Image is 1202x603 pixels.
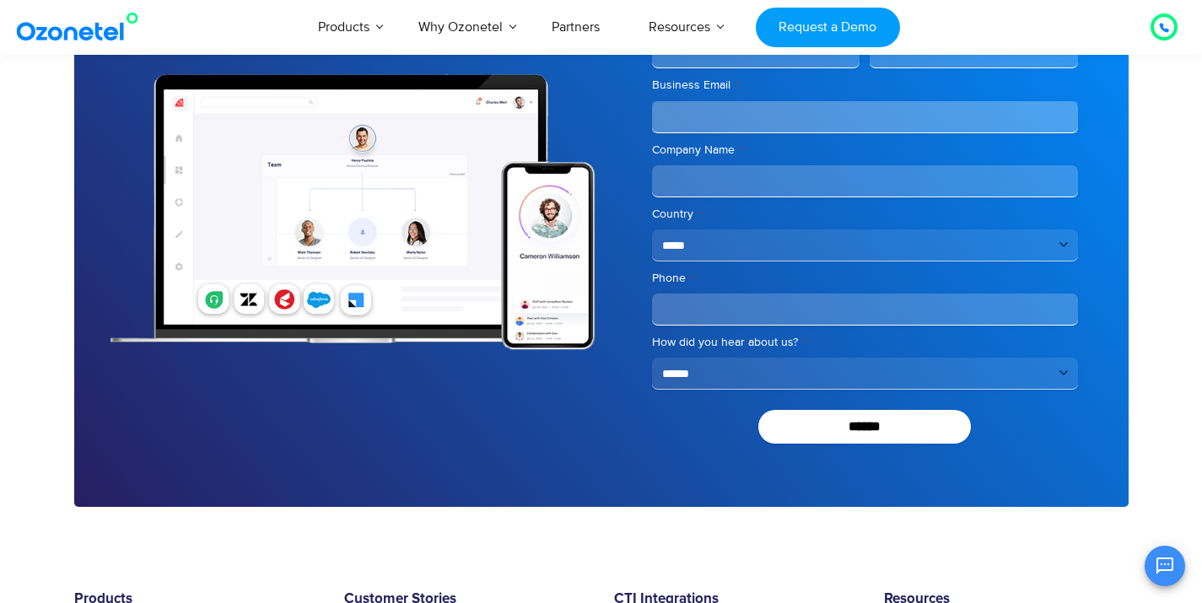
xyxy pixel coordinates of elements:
label: Business Email [652,77,1078,94]
a: Request a Demo [756,8,900,47]
label: Country [652,206,1078,223]
label: Phone [652,270,1078,287]
label: Company Name [652,142,1078,159]
label: How did you hear about us? [652,334,1078,351]
button: Open chat [1145,546,1185,586]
